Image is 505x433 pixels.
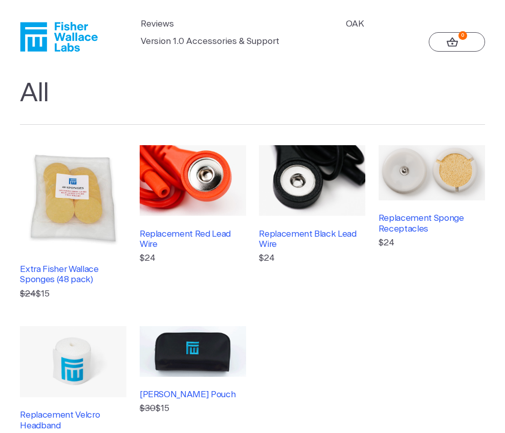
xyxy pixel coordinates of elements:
[20,22,98,52] a: Fisher Wallace
[20,410,126,431] h3: Replacement Velcro Headband
[259,229,365,250] h3: Replacement Black Lead Wire
[259,252,365,265] p: $24
[20,145,126,301] a: Extra Fisher Wallace Sponges (48 pack) $24$15
[140,229,246,250] h3: Replacement Red Lead Wire
[140,252,246,265] p: $24
[20,326,126,397] img: Replacement Velcro Headband
[140,326,246,376] img: Fisher Wallace Pouch
[429,32,485,52] a: 0
[140,145,246,216] img: Replacement Red Lead Wire
[346,17,364,31] a: OAK
[379,145,485,301] a: Replacement Sponge Receptacles$24
[458,31,467,40] strong: 0
[259,145,365,216] img: Replacement Black Lead Wire
[140,390,246,400] h3: [PERSON_NAME] Pouch
[379,145,485,200] img: Replacement Sponge Receptacles
[20,289,36,298] s: $24
[20,145,126,252] img: Extra Fisher Wallace Sponges (48 pack)
[20,264,126,285] h3: Extra Fisher Wallace Sponges (48 pack)
[379,213,485,234] h3: Replacement Sponge Receptacles
[20,78,485,125] h1: All
[20,287,126,301] p: $15
[140,402,246,415] p: $15
[141,35,279,48] a: Version 1.0 Accessories & Support
[141,17,174,31] a: Reviews
[379,236,485,249] p: $24
[140,145,246,301] a: Replacement Red Lead Wire$24
[140,404,156,413] s: $30
[259,145,365,301] a: Replacement Black Lead Wire$24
